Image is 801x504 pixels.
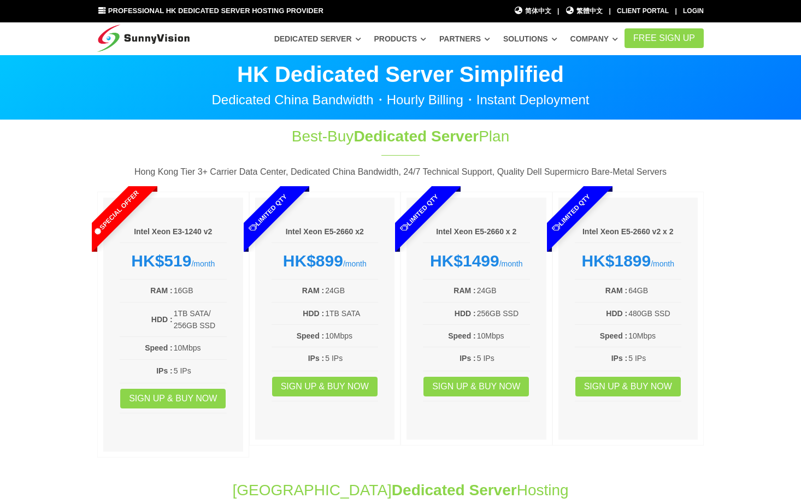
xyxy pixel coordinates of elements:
[150,286,172,295] b: RAM :
[575,377,681,396] a: Sign up & Buy Now
[374,167,466,259] span: Limited Qty
[423,227,530,238] h6: Intel Xeon E5-2660 x 2
[120,227,227,238] h6: Intel Xeon E3-1240 v2
[617,7,669,15] a: Client Portal
[131,252,191,270] strong: HK$519
[476,307,530,320] td: 256GB SSD
[173,364,227,377] td: 5 IPs
[173,341,227,354] td: 10Mbps
[325,329,378,342] td: 10Mbps
[308,354,325,363] b: IPs :
[145,343,173,352] b: Speed :
[325,284,378,297] td: 24GB
[566,6,603,16] a: 繁體中文
[609,6,610,16] li: |
[557,6,559,16] li: |
[354,128,479,145] span: Dedicated Server
[628,352,681,365] td: 5 IPs
[274,29,361,49] a: Dedicated Server
[683,7,704,15] a: Login
[70,167,162,259] span: Special Offer
[219,126,582,147] h1: Best-Buy Plan
[628,329,681,342] td: 10Mbps
[581,252,651,270] strong: HK$1899
[173,284,227,297] td: 16GB
[605,286,627,295] b: RAM :
[97,93,704,106] p: Dedicated China Bandwidth・Hourly Billing・Instant Deployment
[675,6,676,16] li: |
[97,63,704,85] p: HK Dedicated Server Simplified
[628,284,681,297] td: 64GB
[120,251,227,271] div: /month
[303,309,324,318] b: HDD :
[423,377,529,396] a: Sign up & Buy Now
[448,331,476,340] b: Speed :
[575,251,682,271] div: /month
[272,251,379,271] div: /month
[325,307,378,320] td: 1TB SATA
[503,29,557,49] a: Solutions
[453,286,475,295] b: RAM :
[525,167,617,259] span: Limited Qty
[222,167,314,259] span: Limited Qty
[374,29,426,49] a: Products
[476,284,530,297] td: 24GB
[439,29,490,49] a: Partners
[625,28,704,48] a: FREE Sign Up
[570,29,619,49] a: Company
[476,352,530,365] td: 5 IPs
[628,307,681,320] td: 480GB SSD
[430,252,499,270] strong: HK$1499
[97,479,704,501] h1: [GEOGRAPHIC_DATA] Hosting
[283,252,343,270] strong: HK$899
[423,251,530,271] div: /month
[97,165,704,179] p: Hong Kong Tier 3+ Carrier Data Center, Dedicated China Bandwidth, 24/7 Technical Support, Quality...
[156,366,173,375] b: IPs :
[325,352,378,365] td: 5 IPs
[514,6,551,16] a: 简体中文
[575,227,682,238] h6: Intel Xeon E5-2660 v2 x 2
[272,227,379,238] h6: Intel Xeon E5-2660 x2
[108,7,323,15] span: Professional HK Dedicated Server Hosting Provider
[460,354,476,363] b: IPs :
[606,309,627,318] b: HDD :
[302,286,324,295] b: RAM :
[600,331,628,340] b: Speed :
[455,309,476,318] b: HDD :
[476,329,530,342] td: 10Mbps
[173,307,227,333] td: 1TB SATA/ 256GB SSD
[392,482,517,499] span: Dedicated Server
[297,331,325,340] b: Speed :
[120,389,226,408] a: Sign up & Buy Now
[272,377,378,396] a: Sign up & Buy Now
[151,315,173,324] b: HDD :
[611,354,628,363] b: IPs :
